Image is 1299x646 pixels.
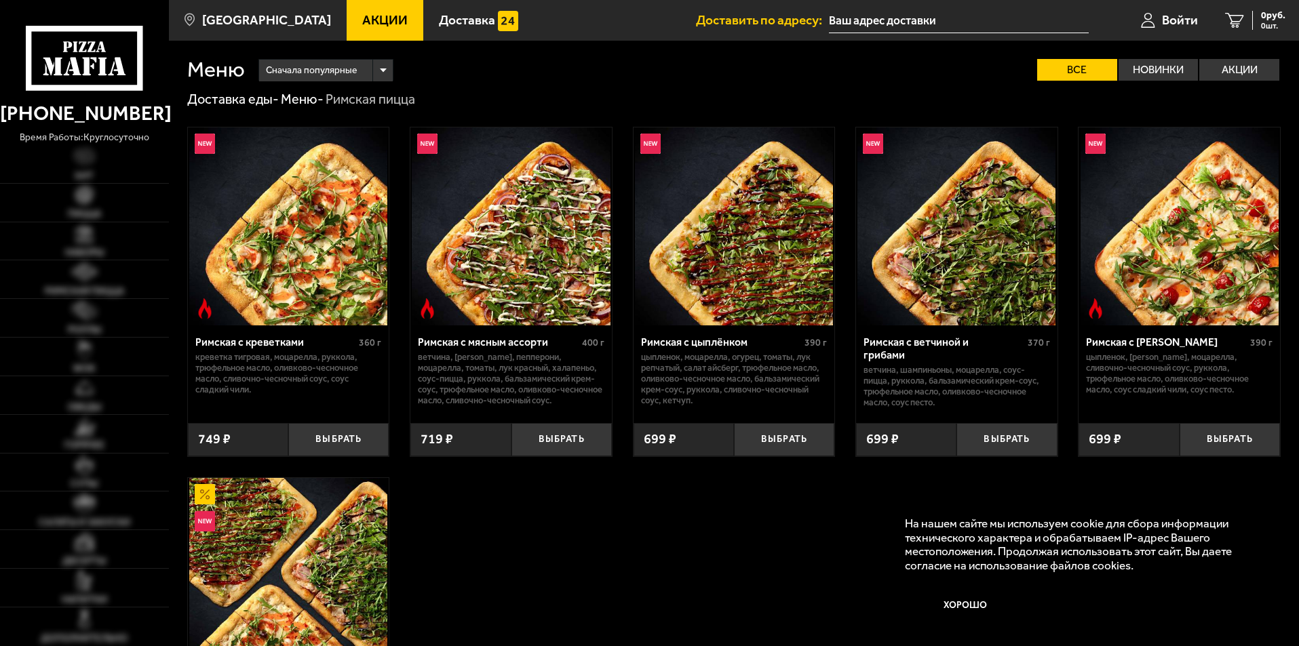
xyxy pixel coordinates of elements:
span: 390 г [1250,337,1273,348]
div: Римская с мясным ассорти [418,336,579,348]
span: Римская пицца [45,287,124,296]
button: Выбрать [288,423,389,456]
a: НовинкаОстрое блюдоРимская с томатами черри [1079,127,1280,325]
span: 699 ₽ [1089,432,1121,446]
img: Новинка [1085,134,1106,154]
span: Доставить по адресу: [696,14,829,26]
a: НовинкаРимская с цыплёнком [634,127,835,325]
span: 0 шт. [1261,22,1285,30]
span: 699 ₽ [644,432,676,446]
span: 0 руб. [1261,11,1285,20]
span: 370 г [1028,337,1050,348]
img: Острое блюдо [195,298,215,319]
div: Римская пицца [326,91,415,108]
div: Римская с цыплёнком [641,336,802,348]
input: Ваш адрес доставки [829,8,1089,33]
span: 749 ₽ [198,432,231,446]
label: Акции [1199,59,1279,81]
span: Доставка [439,14,495,26]
span: Салаты и закуски [39,518,130,527]
span: Супы [71,479,98,489]
span: Сначала популярные [266,58,357,83]
span: Десерты [62,557,106,566]
button: Выбрать [1180,423,1280,456]
span: Акции [362,14,408,26]
h1: Меню [187,59,245,81]
div: Римская с [PERSON_NAME] [1086,336,1247,348]
img: Римская с цыплёнком [635,127,833,325]
img: Острое блюдо [1085,298,1106,319]
label: Новинки [1119,59,1199,81]
span: [GEOGRAPHIC_DATA] [202,14,331,26]
span: Роллы [68,325,101,335]
p: цыпленок, [PERSON_NAME], моцарелла, сливочно-чесночный соус, руккола, трюфельное масло, оливково-... [1086,352,1273,395]
a: НовинкаОстрое блюдоРимская с креветками [188,127,389,325]
img: 15daf4d41897b9f0e9f617042186c801.svg [498,11,518,31]
img: Римская с ветчиной и грибами [857,127,1055,325]
a: НовинкаРимская с ветчиной и грибами [856,127,1058,325]
span: 390 г [804,337,827,348]
span: Дополнительно [41,634,128,643]
a: Меню- [281,91,324,107]
span: 719 ₽ [421,432,453,446]
button: Хорошо [905,586,1027,626]
div: Римская с креветками [195,336,356,348]
img: Новинка [195,511,215,531]
img: Новинка [863,134,883,154]
img: Острое блюдо [417,298,438,319]
img: Новинка [417,134,438,154]
img: Римская с креветками [189,127,387,325]
p: ветчина, шампиньоны, моцарелла, соус-пицца, руккола, бальзамический крем-соус, трюфельное масло, ... [864,365,1050,408]
span: 360 г [359,337,381,348]
span: Пицца [68,209,101,219]
span: Хит [75,171,94,181]
img: Новинка [195,134,215,154]
span: Войти [1162,14,1198,26]
span: 699 ₽ [866,432,899,446]
span: WOK [73,364,96,374]
div: Римская с ветчиной и грибами [864,336,1024,361]
p: ветчина, [PERSON_NAME], пепперони, моцарелла, томаты, лук красный, халапеньо, соус-пицца, руккола... [418,352,604,406]
span: Наборы [65,248,104,258]
button: Выбрать [734,423,834,456]
p: креветка тигровая, моцарелла, руккола, трюфельное масло, оливково-чесночное масло, сливочно-чесно... [195,352,382,395]
span: 400 г [582,337,604,348]
img: Акционный [195,484,215,504]
span: Обеды [68,403,101,412]
a: Доставка еды- [187,91,279,107]
img: Римская с томатами черри [1081,127,1279,325]
img: Новинка [640,134,661,154]
img: Римская с мясным ассорти [412,127,610,325]
label: Все [1037,59,1117,81]
a: НовинкаОстрое блюдоРимская с мясным ассорти [410,127,612,325]
button: Выбрать [511,423,612,456]
button: Выбрать [956,423,1057,456]
p: На нашем сайте мы используем cookie для сбора информации технического характера и обрабатываем IP... [905,517,1260,573]
span: Горячее [64,441,104,450]
span: Напитки [62,595,107,605]
p: цыпленок, моцарелла, огурец, томаты, лук репчатый, салат айсберг, трюфельное масло, оливково-чесн... [641,352,828,406]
